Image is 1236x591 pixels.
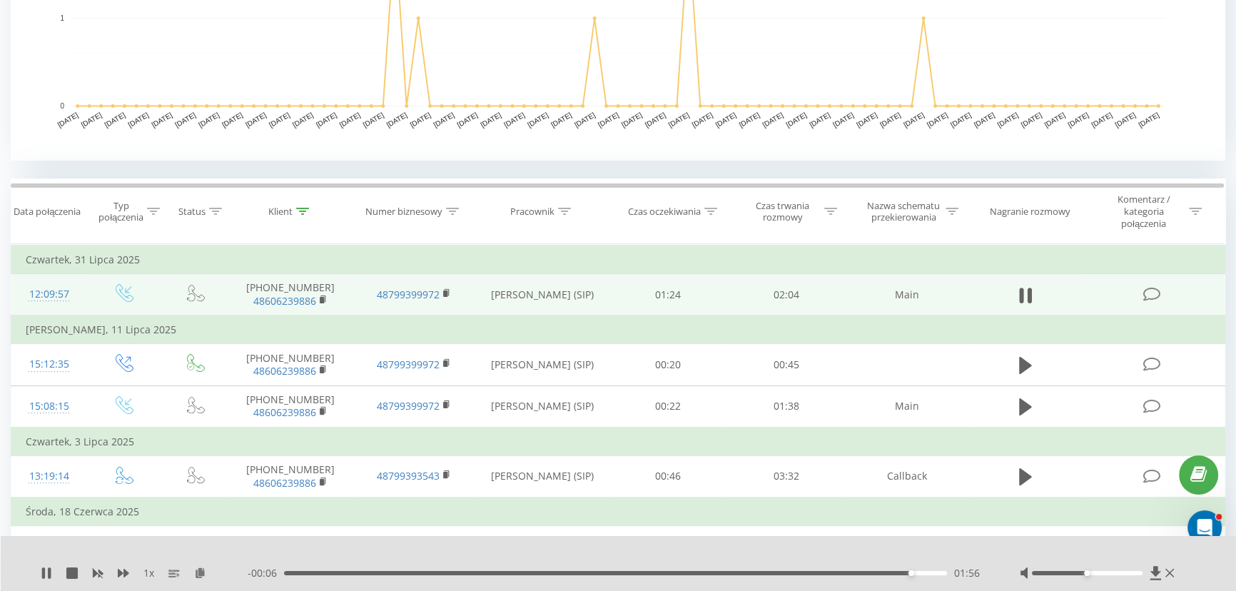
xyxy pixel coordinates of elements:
[14,206,81,218] div: Data połączenia
[784,111,808,128] text: [DATE]
[377,288,440,301] a: 48799399972
[866,200,942,224] div: Nazwa schematu przekierowania
[56,111,80,128] text: [DATE]
[846,385,969,428] td: Main
[26,532,73,560] div: 14:24:25
[229,344,353,385] td: [PHONE_NUMBER]
[268,206,293,218] div: Klient
[954,566,980,580] span: 01:56
[11,428,1225,456] td: Czwartek, 3 Lipca 2025
[1066,111,1090,128] text: [DATE]
[362,111,385,128] text: [DATE]
[103,111,127,128] text: [DATE]
[409,111,432,128] text: [DATE]
[727,455,846,497] td: 03:32
[846,455,969,497] td: Callback
[846,274,969,316] td: Main
[229,274,353,316] td: [PHONE_NUMBER]
[377,399,440,413] a: 48799399972
[644,111,667,128] text: [DATE]
[126,111,150,128] text: [DATE]
[385,111,409,128] text: [DATE]
[608,455,726,497] td: 00:46
[26,393,73,420] div: 15:08:15
[365,206,442,218] div: Numer biznesowy
[727,385,846,428] td: 01:38
[26,463,73,490] div: 13:19:14
[80,111,103,128] text: [DATE]
[1043,111,1067,128] text: [DATE]
[253,294,316,308] a: 48606239886
[1102,193,1185,230] div: Komentarz / kategoria połączenia
[248,566,284,580] span: - 00:06
[377,469,440,483] a: 48799393543
[26,281,73,308] div: 12:09:57
[60,102,64,110] text: 0
[846,526,969,568] td: Main
[573,111,597,128] text: [DATE]
[908,570,914,576] div: Accessibility label
[744,200,821,224] div: Czas trwania rozmowy
[432,111,456,128] text: [DATE]
[253,405,316,419] a: 48606239886
[253,364,316,378] a: 48606239886
[221,111,244,128] text: [DATE]
[855,111,878,128] text: [DATE]
[727,344,846,385] td: 00:45
[338,111,362,128] text: [DATE]
[526,111,549,128] text: [DATE]
[1187,510,1222,545] iframe: Intercom live chat
[475,526,608,568] td: [PERSON_NAME] (SIP)
[902,111,926,128] text: [DATE]
[143,566,154,580] span: 1 x
[714,111,738,128] text: [DATE]
[973,111,996,128] text: [DATE]
[597,111,620,128] text: [DATE]
[926,111,949,128] text: [DATE]
[1113,111,1137,128] text: [DATE]
[475,385,608,428] td: [PERSON_NAME] (SIP)
[178,206,206,218] div: Status
[727,274,846,316] td: 02:04
[229,455,353,497] td: [PHONE_NUMBER]
[291,111,315,128] text: [DATE]
[229,385,353,428] td: [PHONE_NUMBER]
[878,111,902,128] text: [DATE]
[475,344,608,385] td: [PERSON_NAME] (SIP)
[253,476,316,490] a: 48606239886
[831,111,855,128] text: [DATE]
[608,344,726,385] td: 00:20
[608,385,726,428] td: 00:22
[667,111,691,128] text: [DATE]
[11,497,1225,526] td: Środa, 18 Czerwca 2025
[229,526,353,568] td: [PHONE_NUMBER]
[173,111,197,128] text: [DATE]
[475,274,608,316] td: [PERSON_NAME] (SIP)
[727,526,846,568] td: 17:33
[628,206,701,218] div: Czas oczekiwania
[608,274,726,316] td: 01:24
[620,111,644,128] text: [DATE]
[738,111,761,128] text: [DATE]
[455,111,479,128] text: [DATE]
[60,14,64,22] text: 1
[990,206,1070,218] div: Nagranie rozmowy
[377,358,440,371] a: 48799399972
[315,111,338,128] text: [DATE]
[98,200,143,224] div: Typ połączenia
[608,526,726,568] td: 00:51
[949,111,973,128] text: [DATE]
[1090,111,1113,128] text: [DATE]
[244,111,268,128] text: [DATE]
[150,111,173,128] text: [DATE]
[691,111,714,128] text: [DATE]
[268,111,291,128] text: [DATE]
[502,111,526,128] text: [DATE]
[475,455,608,497] td: [PERSON_NAME] (SIP)
[197,111,221,128] text: [DATE]
[479,111,502,128] text: [DATE]
[808,111,831,128] text: [DATE]
[549,111,573,128] text: [DATE]
[1137,111,1160,128] text: [DATE]
[761,111,784,128] text: [DATE]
